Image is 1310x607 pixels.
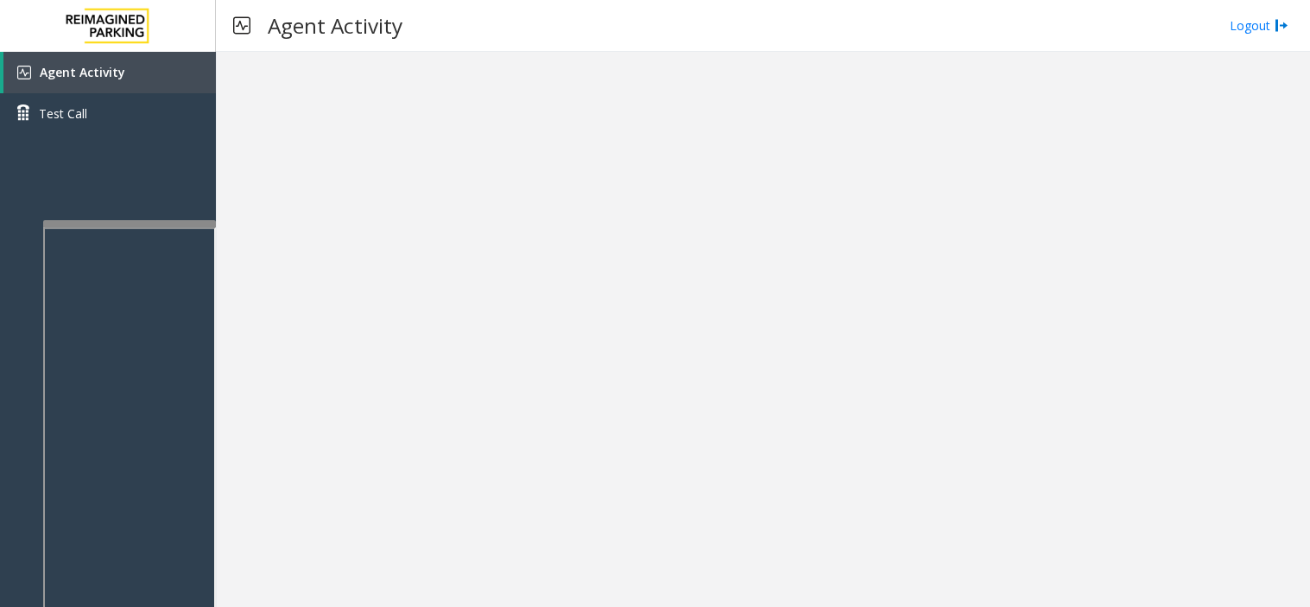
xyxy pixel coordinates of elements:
a: Agent Activity [3,52,216,93]
img: logout [1275,16,1288,35]
a: Logout [1230,16,1288,35]
span: Agent Activity [40,64,125,80]
h3: Agent Activity [259,4,411,47]
img: 'icon' [17,66,31,79]
span: Test Call [39,104,87,123]
img: pageIcon [233,4,250,47]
